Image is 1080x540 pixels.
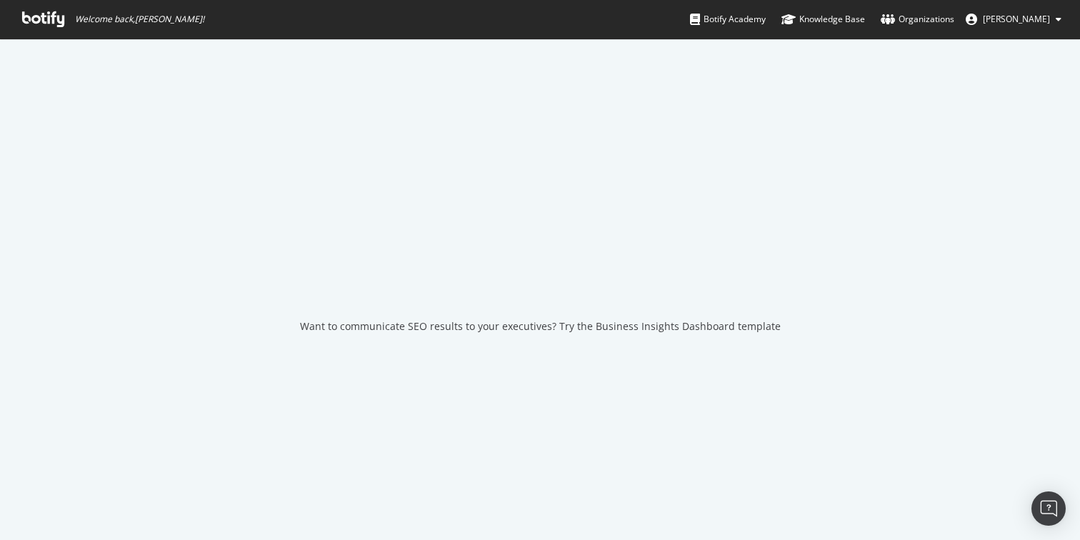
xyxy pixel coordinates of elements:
div: Knowledge Base [781,12,865,26]
div: Want to communicate SEO results to your executives? Try the Business Insights Dashboard template [300,319,781,334]
button: [PERSON_NAME] [954,8,1073,31]
div: animation [489,245,591,296]
div: Botify Academy [690,12,766,26]
span: Hana Maeda [983,13,1050,25]
div: Open Intercom Messenger [1031,491,1066,526]
div: Organizations [881,12,954,26]
span: Welcome back, [PERSON_NAME] ! [75,14,204,25]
